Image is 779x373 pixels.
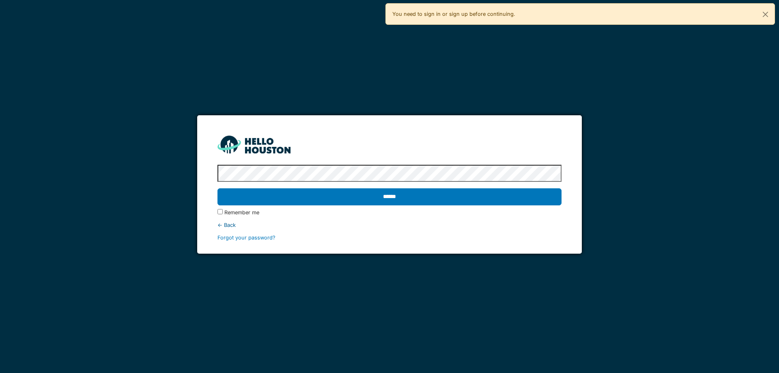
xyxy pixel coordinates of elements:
label: Remember me [224,209,259,216]
a: Forgot your password? [217,235,275,241]
div: You need to sign in or sign up before continuing. [385,3,775,25]
img: HH_line-BYnF2_Hg.png [217,136,291,153]
button: Close [756,4,775,25]
div: ← Back [217,221,561,229]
